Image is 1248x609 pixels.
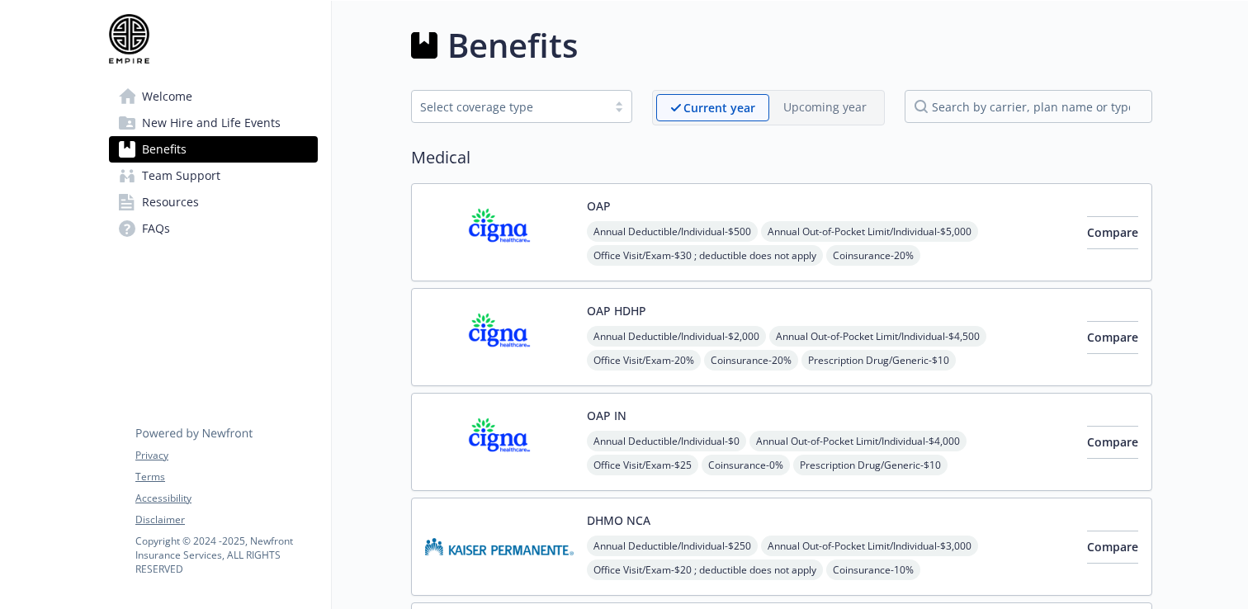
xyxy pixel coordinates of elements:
[587,431,746,451] span: Annual Deductible/Individual - $0
[761,536,978,556] span: Annual Out-of-Pocket Limit/Individual - $3,000
[447,21,578,70] h1: Benefits
[702,455,790,475] span: Coinsurance - 0%
[769,94,881,121] span: Upcoming year
[1087,531,1138,564] button: Compare
[109,83,318,110] a: Welcome
[587,221,758,242] span: Annual Deductible/Individual - $500
[801,350,956,371] span: Prescription Drug/Generic - $10
[1087,329,1138,345] span: Compare
[135,470,317,484] a: Terms
[142,215,170,242] span: FAQs
[683,99,755,116] p: Current year
[761,221,978,242] span: Annual Out-of-Pocket Limit/Individual - $5,000
[587,512,650,529] button: DHMO NCA
[425,197,574,267] img: CIGNA carrier logo
[420,98,598,116] div: Select coverage type
[109,110,318,136] a: New Hire and Life Events
[587,455,698,475] span: Office Visit/Exam - $25
[826,245,920,266] span: Coinsurance - 20%
[135,448,317,463] a: Privacy
[587,197,611,215] button: OAP
[109,136,318,163] a: Benefits
[411,145,1152,170] h2: Medical
[587,245,823,266] span: Office Visit/Exam - $30 ; deductible does not apply
[425,512,574,582] img: Kaiser Permanente Insurance Company carrier logo
[142,110,281,136] span: New Hire and Life Events
[826,559,920,580] span: Coinsurance - 10%
[109,189,318,215] a: Resources
[587,559,823,580] span: Office Visit/Exam - $20 ; deductible does not apply
[142,163,220,189] span: Team Support
[142,83,192,110] span: Welcome
[793,455,948,475] span: Prescription Drug/Generic - $10
[704,350,798,371] span: Coinsurance - 20%
[1087,426,1138,459] button: Compare
[749,431,967,451] span: Annual Out-of-Pocket Limit/Individual - $4,000
[769,326,986,347] span: Annual Out-of-Pocket Limit/Individual - $4,500
[1087,216,1138,249] button: Compare
[905,90,1152,123] input: search by carrier, plan name or type
[783,98,867,116] p: Upcoming year
[135,534,317,576] p: Copyright © 2024 - 2025 , Newfront Insurance Services, ALL RIGHTS RESERVED
[1087,224,1138,240] span: Compare
[142,189,199,215] span: Resources
[587,350,701,371] span: Office Visit/Exam - 20%
[1087,539,1138,555] span: Compare
[425,302,574,372] img: CIGNA carrier logo
[425,407,574,477] img: CIGNA carrier logo
[587,536,758,556] span: Annual Deductible/Individual - $250
[109,163,318,189] a: Team Support
[587,302,646,319] button: OAP HDHP
[587,326,766,347] span: Annual Deductible/Individual - $2,000
[1087,434,1138,450] span: Compare
[142,136,187,163] span: Benefits
[1087,321,1138,354] button: Compare
[587,407,626,424] button: OAP IN
[109,215,318,242] a: FAQs
[135,491,317,506] a: Accessibility
[135,512,317,527] a: Disclaimer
